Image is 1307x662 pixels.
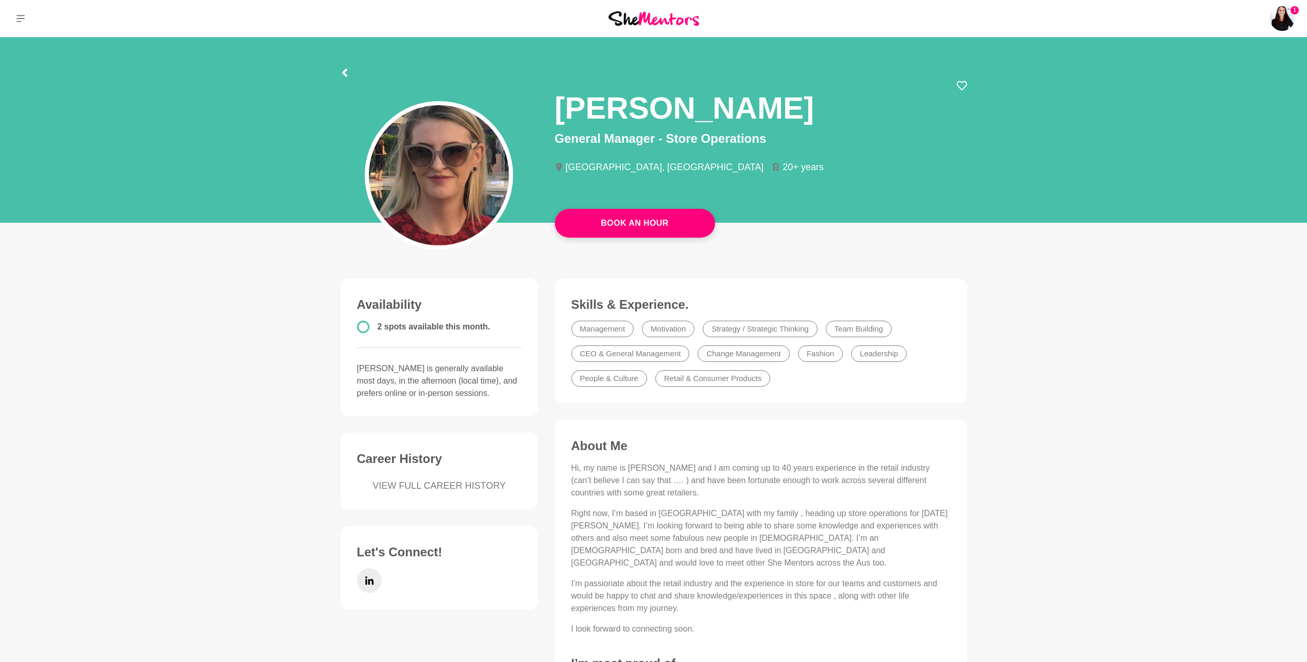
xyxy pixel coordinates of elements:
span: 1 [1291,6,1299,14]
span: 2 spots available this month. [378,322,490,331]
p: [PERSON_NAME] is generally available most days, in the afternoon (local time), and prefers online... [357,362,522,400]
p: I’m passionate about the retail industry and the experience in store for our teams and customers ... [571,577,950,615]
a: Book An Hour [555,209,715,238]
li: 20+ years [772,162,832,172]
h1: [PERSON_NAME] [555,89,814,127]
h3: Skills & Experience. [571,297,950,312]
img: Natalie Kidcaff [1270,6,1295,31]
a: VIEW FULL CAREER HISTORY [357,479,522,493]
a: Natalie Kidcaff1 [1270,6,1295,31]
h3: Let's Connect! [357,544,522,560]
a: LinkedIn [357,568,382,593]
h3: About Me [571,438,950,454]
p: Right now, I’m based in [GEOGRAPHIC_DATA] with my family , heading up store operations for [DATE]... [571,507,950,569]
p: I look forward to connecting soon. [571,623,950,635]
h3: Career History [357,451,522,467]
h3: Availability [357,297,522,312]
img: She Mentors Logo [608,11,699,25]
p: Hi, my name is [PERSON_NAME] and I am coming up to 40 years experience in the retail industry (ca... [571,462,950,499]
p: General Manager - Store Operations [555,129,967,148]
li: [GEOGRAPHIC_DATA], [GEOGRAPHIC_DATA] [555,162,772,172]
